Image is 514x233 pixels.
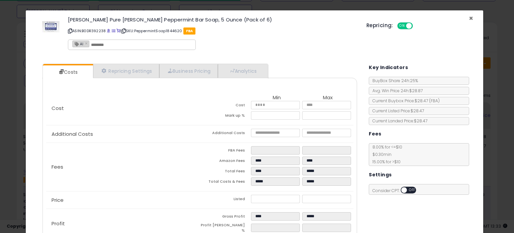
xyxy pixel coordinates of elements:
[41,17,61,37] img: 41RUaUWmM+L._SL60_.jpg
[407,187,418,193] span: OFF
[200,129,251,139] td: Additional Costs
[369,78,418,83] span: BuyBox Share 24h: 25%
[68,25,356,36] p: ASIN: B0DR392238 | SKU: PeppermintSoap1844620
[369,130,381,138] h5: Fees
[369,188,425,193] span: Consider CPT:
[369,108,424,114] span: Current Listed Price: $28.47
[302,95,353,101] th: Max
[369,88,423,94] span: Avg. Win Price 24h: $28.87
[251,95,302,101] th: Min
[200,146,251,157] td: FBA Fees
[183,27,196,35] span: FBA
[200,157,251,167] td: Amazon Fees
[200,212,251,223] td: Gross Profit
[73,41,83,47] span: AI
[469,13,473,23] span: ×
[116,28,120,34] a: Your listing only
[200,177,251,188] td: Total Costs & Fees
[159,64,218,78] a: Business Pricing
[369,152,392,157] span: $0.30 min
[415,98,440,104] span: $28.47
[369,159,401,165] span: 15.00 % for > $10
[200,195,251,205] td: Listed
[46,106,200,111] p: Cost
[46,221,200,226] p: Profit
[369,98,440,104] span: Current Buybox Price:
[107,28,110,34] a: BuyBox page
[43,65,92,79] a: Costs
[112,28,115,34] a: All offer listings
[68,17,356,22] h3: [PERSON_NAME] Pure [PERSON_NAME] Peppermint Bar Soap, 5 Ounce (Pack of 6)
[369,118,427,124] span: Current Landed Price: $28.47
[218,64,267,78] a: Analytics
[46,197,200,203] p: Price
[412,23,422,29] span: OFF
[366,23,393,28] h5: Repricing:
[369,171,392,179] h5: Settings
[200,167,251,177] td: Total Fees
[46,131,200,137] p: Additional Costs
[369,144,402,165] span: 8.00 % for <= $10
[429,98,440,104] span: ( FBA )
[93,64,159,78] a: Repricing Settings
[85,40,89,46] a: ×
[369,63,408,72] h5: Key Indicators
[398,23,406,29] span: ON
[200,111,251,122] td: Mark up %
[46,164,200,170] p: Fees
[200,101,251,111] td: Cost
